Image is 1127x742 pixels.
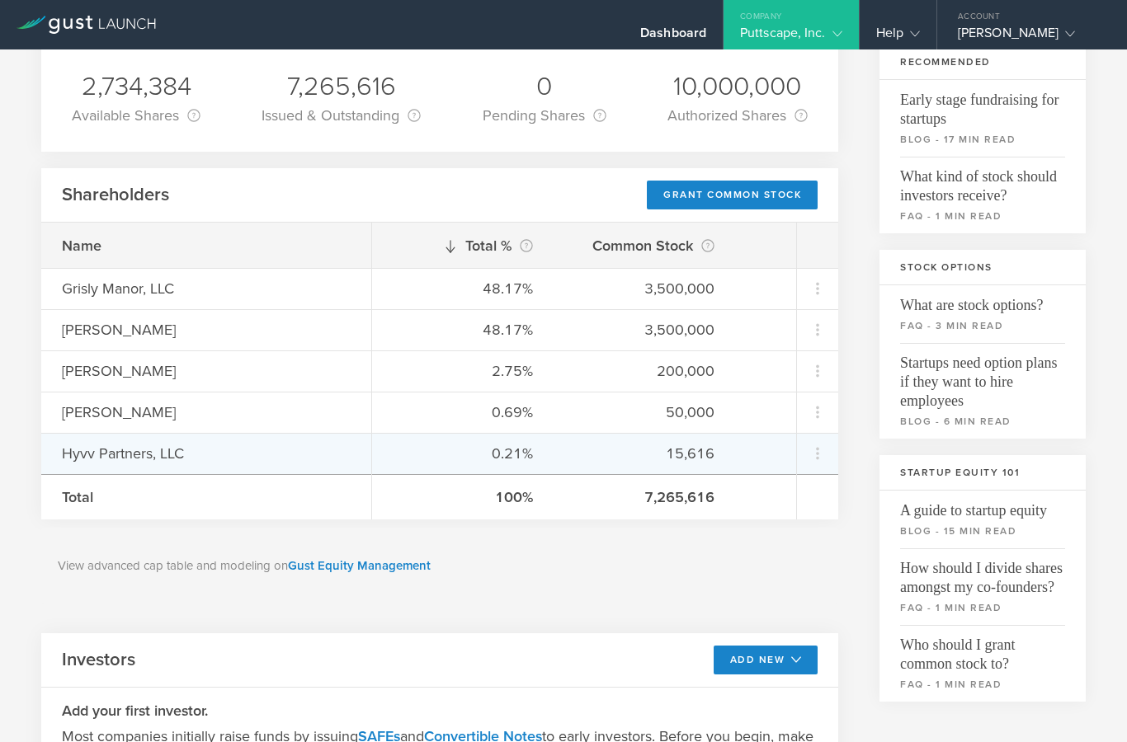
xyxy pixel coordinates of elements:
[62,319,351,340] div: [PERSON_NAME]
[900,318,1065,333] small: faq - 3 min read
[900,600,1065,615] small: faq - 1 min read
[393,402,533,423] div: 0.69%
[900,625,1065,674] span: Who should I grant common stock to?
[393,486,533,508] div: 100%
[62,648,135,672] h2: Investors
[647,181,818,209] div: Grant Common Stock
[876,25,920,49] div: Help
[900,343,1065,411] span: Startups need option plans if they want to hire employees
[879,548,1086,625] a: How should I divide shares amongst my co-founders?faq - 1 min read
[483,69,606,104] div: 0
[62,360,351,382] div: [PERSON_NAME]
[667,104,808,127] div: Authorized Shares
[574,402,714,423] div: 50,000
[574,360,714,382] div: 200,000
[900,132,1065,147] small: blog - 17 min read
[574,234,714,257] div: Common Stock
[72,104,200,127] div: Available Shares
[483,104,606,127] div: Pending Shares
[62,402,351,423] div: [PERSON_NAME]
[900,524,1065,538] small: blog - 15 min read
[62,443,351,464] div: Hyvv Partners, LLC
[900,414,1065,429] small: blog - 6 min read
[879,285,1086,343] a: What are stock options?faq - 3 min read
[574,443,714,464] div: 15,616
[574,319,714,340] div: 3,500,000
[740,25,842,49] div: Puttscape, Inc.
[879,45,1086,80] h3: Recommended
[900,157,1065,205] span: What kind of stock should investors receive?
[900,80,1065,129] span: Early stage fundraising for startups
[879,343,1086,439] a: Startups need option plans if they want to hire employeesblog - 6 min read
[58,556,822,575] p: View advanced cap table and modeling on
[667,69,808,104] div: 10,000,000
[900,285,1065,315] span: What are stock options?
[714,646,818,674] button: Add New
[879,455,1086,491] h3: Startup Equity 101
[262,69,421,104] div: 7,265,616
[62,486,351,508] div: Total
[62,183,169,207] h2: Shareholders
[879,625,1086,702] a: Who should I grant common stock to?faq - 1 min read
[393,319,533,340] div: 48.17%
[574,486,714,508] div: 7,265,616
[62,278,351,299] div: Grisly Manor, LLC
[1044,663,1127,742] iframe: Chat Widget
[879,157,1086,233] a: What kind of stock should investors receive?faq - 1 min read
[288,558,431,573] a: Gust Equity Management
[640,25,706,49] div: Dashboard
[393,234,533,257] div: Total %
[900,677,1065,692] small: faq - 1 min read
[393,443,533,464] div: 0.21%
[900,209,1065,223] small: faq - 1 min read
[393,360,533,382] div: 2.75%
[879,491,1086,548] a: A guide to startup equityblog - 15 min read
[879,80,1086,157] a: Early stage fundraising for startupsblog - 17 min read
[574,278,714,299] div: 3,500,000
[958,25,1098,49] div: [PERSON_NAME]
[62,235,351,256] div: Name
[72,69,200,104] div: 2,734,384
[262,104,421,127] div: Issued & Outstanding
[900,491,1065,520] span: A guide to startup equity
[62,700,818,721] h3: Add your first investor.
[900,548,1065,597] span: How should I divide shares amongst my co-founders?
[393,278,533,299] div: 48.17%
[879,250,1086,285] h3: Stock Options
